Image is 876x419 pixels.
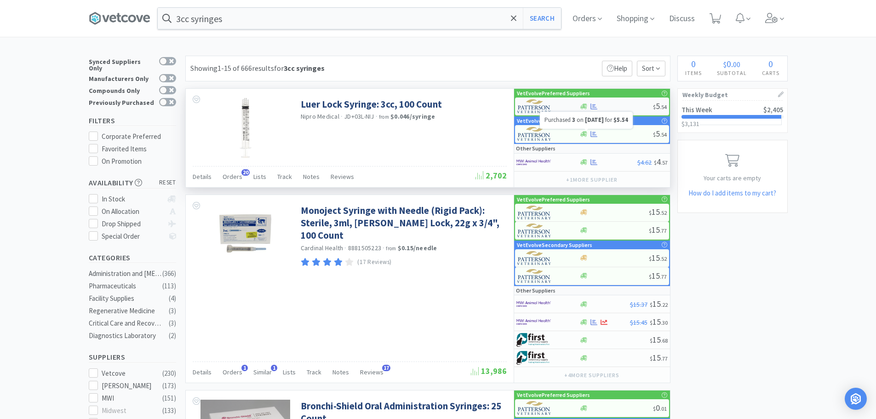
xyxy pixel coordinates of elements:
p: Help [602,61,632,76]
div: Showing 1-15 of 666 results [190,63,325,75]
p: VetEvolve Preferred Suppliers [517,195,590,204]
div: Diagnostics Laboratory [89,330,163,341]
span: $4.62 [637,158,652,166]
span: 15 [650,352,668,363]
span: Reviews [360,368,384,376]
span: · [383,244,384,252]
span: 15 [650,334,668,345]
span: Orders [223,368,242,376]
div: MWI [102,393,159,404]
span: Notes [303,172,320,181]
span: . 52 [660,209,667,216]
span: 5 [653,128,667,139]
span: JD+03L-NIJ [344,112,374,121]
span: Track [277,172,292,181]
span: $15.37 [630,300,647,309]
div: ( 113 ) [162,281,176,292]
h5: Categories [89,253,176,263]
div: On Allocation [102,206,163,217]
span: Purchased on for [544,116,628,124]
img: bc933fb48d7c4f46a17bcd7ac709a736_168885.jpeg [216,204,275,264]
div: . [710,59,755,69]
div: ( 4 ) [169,293,176,304]
span: $ [649,255,652,262]
span: 15 [649,207,667,217]
p: VetEvolve Preferred Suppliers [517,390,590,399]
img: 67d67680309e4a0bb49a5ff0391dcc42_6.png [516,333,551,347]
span: 1 [271,365,277,371]
span: $ [653,131,656,138]
span: $ [650,301,653,308]
img: f5e969b455434c6296c6d81ef179fa71_3.png [517,401,552,415]
h4: Items [678,69,710,77]
a: Nipro Medical [301,112,339,121]
span: 15 [649,270,667,281]
strong: $0.046 / syringe [390,112,435,121]
span: 15 [649,224,667,235]
h5: Availability [89,178,176,188]
span: $ [650,319,653,326]
div: ( 3 ) [169,318,176,329]
a: Discuss [665,15,699,23]
span: 3 [572,116,575,124]
span: · [376,112,378,121]
div: Vetcove [102,368,159,379]
span: $ [653,405,656,412]
p: Other Suppliers [516,286,555,295]
div: [PERSON_NAME] [102,380,159,391]
img: f5e969b455434c6296c6d81ef179fa71_3.png [517,269,552,283]
img: f5e969b455434c6296c6d81ef179fa71_3.png [517,127,552,141]
span: from [379,114,389,120]
img: f5e969b455434c6296c6d81ef179fa71_3.png [517,251,552,265]
span: . 54 [660,131,667,138]
strong: $0.15 / needle [398,244,437,252]
img: f6b2451649754179b5b4e0c70c3f7cb0_2.png [516,297,551,311]
img: f6b2451649754179b5b4e0c70c3f7cb0_2.png [516,155,551,169]
span: 0 [691,58,696,69]
span: $ [649,227,652,234]
span: . 68 [661,337,668,344]
span: Sort [637,61,665,76]
button: +4more suppliers [560,369,624,382]
div: Special Order [102,231,163,242]
span: 15 [649,253,667,263]
p: VetEvolve Secondary Suppliers [517,241,592,249]
span: $3,131 [681,120,699,128]
span: 4 [654,156,668,167]
span: 5 [653,101,667,111]
button: +1more supplier [561,173,622,186]
span: 0 [727,58,731,69]
img: 67d67680309e4a0bb49a5ff0391dcc42_6.png [516,351,551,365]
span: . 77 [660,227,667,234]
div: ( 230 ) [162,368,176,379]
img: f5e969b455434c6296c6d81ef179fa71_3.png [517,99,552,113]
div: ( 3 ) [169,305,176,316]
span: . 77 [661,355,668,362]
button: Search [523,8,561,29]
h4: Carts [755,69,787,77]
div: Previously Purchased [89,98,155,106]
div: Pharmaceuticals [89,281,163,292]
div: Facility Supplies [89,293,163,304]
span: $5.54 [613,116,628,124]
span: . 52 [660,255,667,262]
span: Reviews [331,172,354,181]
h5: Filters [89,115,176,126]
img: f6b2451649754179b5b4e0c70c3f7cb0_2.png [516,315,551,329]
span: 00 [733,60,740,69]
div: On Promotion [102,156,176,167]
span: $15.45 [630,318,647,327]
span: $2,405 [763,105,784,114]
span: 15 [650,298,668,309]
strong: 3cc syringes [284,63,325,73]
span: . 77 [660,273,667,280]
span: · [344,244,346,252]
a: Monoject Syringe with Needle (Rigid Pack): Sterile, 3ml, [PERSON_NAME] Lock, 22g x 3/4", 100 Count [301,204,504,242]
a: Cardinal Health [301,244,344,252]
div: Synced Suppliers Only [89,57,155,71]
p: VetEvolve Secondary Suppliers [517,116,592,125]
div: Drop Shipped [102,218,163,230]
p: Other Suppliers [516,144,555,153]
p: Your carts are empty [678,173,787,183]
span: . 57 [661,159,668,166]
